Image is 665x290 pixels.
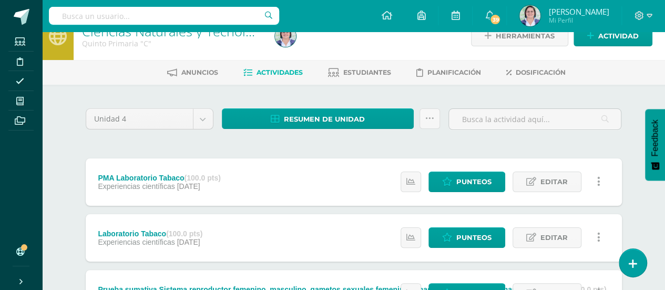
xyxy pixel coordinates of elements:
span: [DATE] [177,182,200,191]
a: Punteos [428,227,505,248]
a: Unidad 4 [86,109,213,129]
span: Anuncios [181,68,218,76]
span: Punteos [456,228,492,247]
span: Herramientas [496,26,555,46]
a: Planificación [416,64,481,81]
div: PMA Laboratorio Tabaco [98,174,220,182]
div: Laboratorio Tabaco [98,229,202,238]
span: Estudiantes [343,68,391,76]
a: Dosificación [506,64,566,81]
input: Busca un usuario... [49,7,279,25]
a: Actividades [243,64,303,81]
img: cb6240ca9060cd5322fbe56422423029.png [275,26,296,47]
img: cb6240ca9060cd5322fbe56422423029.png [519,5,540,26]
div: Quinto Primaria 'C' [82,38,262,48]
span: 39 [489,14,501,25]
span: Unidad 4 [94,109,185,129]
strong: (100.0 pts) [185,174,221,182]
span: Actividades [257,68,303,76]
span: [DATE] [177,238,200,246]
span: Feedback [650,119,660,156]
span: [PERSON_NAME] [548,6,609,17]
span: Punteos [456,172,492,192]
a: Resumen de unidad [222,108,414,129]
input: Busca la actividad aquí... [449,109,621,129]
span: Actividad [598,26,639,46]
span: Dosificación [516,68,566,76]
a: Actividad [574,26,652,46]
span: Planificación [427,68,481,76]
a: Estudiantes [328,64,391,81]
span: Mi Perfil [548,16,609,25]
span: Editar [540,172,568,192]
span: Experiencias científicas [98,182,175,191]
a: Anuncios [167,64,218,81]
a: Herramientas [471,26,568,46]
strong: (100.0 pts) [166,229,202,238]
span: Editar [540,228,568,247]
span: Experiencias científicas [98,238,175,246]
span: Resumen de unidad [284,109,365,129]
button: Feedback - Mostrar encuesta [645,109,665,181]
a: Punteos [428,172,505,192]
